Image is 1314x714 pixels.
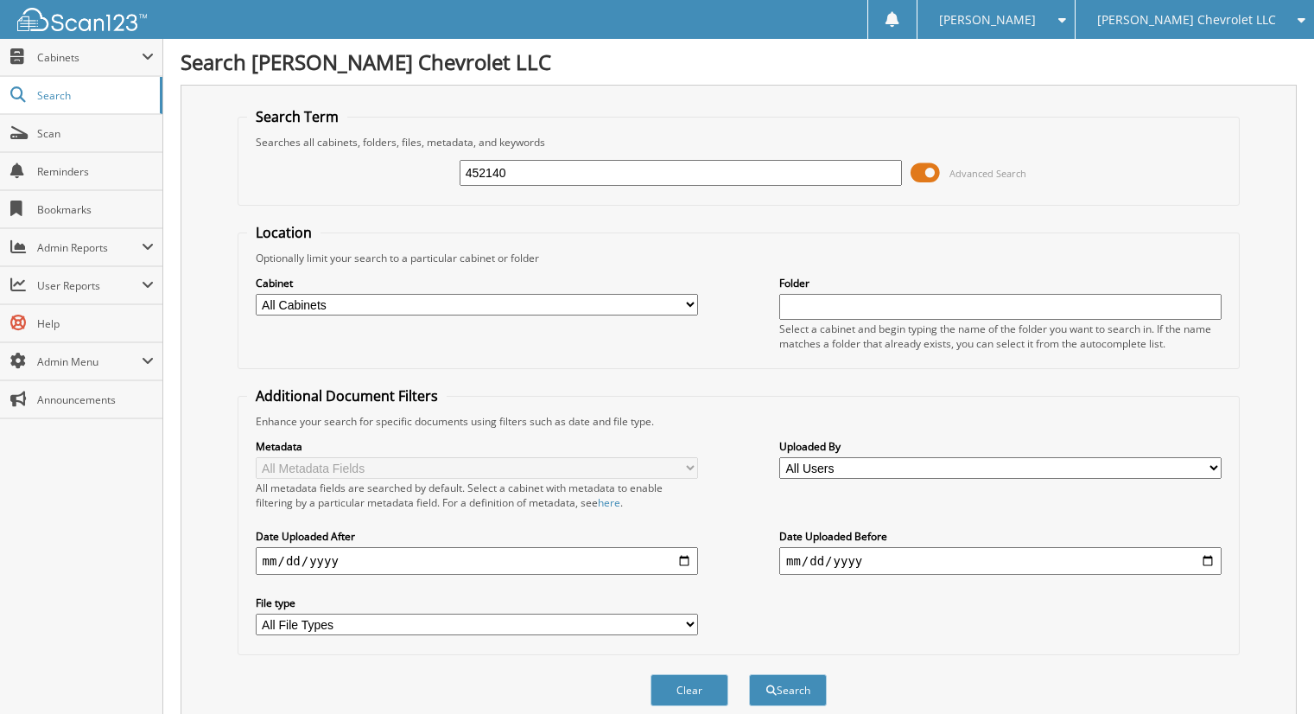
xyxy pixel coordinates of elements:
[651,674,728,706] button: Clear
[779,547,1222,575] input: end
[17,8,147,31] img: scan123-logo-white.svg
[247,135,1231,150] div: Searches all cabinets, folders, files, metadata, and keywords
[37,392,154,407] span: Announcements
[256,596,698,610] label: File type
[247,386,447,405] legend: Additional Document Filters
[1097,15,1276,25] span: [PERSON_NAME] Chevrolet LLC
[37,126,154,141] span: Scan
[37,202,154,217] span: Bookmarks
[1228,631,1314,714] iframe: Chat Widget
[749,674,827,706] button: Search
[939,15,1036,25] span: [PERSON_NAME]
[779,439,1222,454] label: Uploaded By
[256,547,698,575] input: start
[256,439,698,454] label: Metadata
[779,276,1222,290] label: Folder
[181,48,1297,76] h1: Search [PERSON_NAME] Chevrolet LLC
[247,107,347,126] legend: Search Term
[598,495,620,510] a: here
[37,240,142,255] span: Admin Reports
[256,276,698,290] label: Cabinet
[779,529,1222,544] label: Date Uploaded Before
[37,50,142,65] span: Cabinets
[256,481,698,510] div: All metadata fields are searched by default. Select a cabinet with metadata to enable filtering b...
[37,88,151,103] span: Search
[37,354,142,369] span: Admin Menu
[37,164,154,179] span: Reminders
[247,251,1231,265] div: Optionally limit your search to a particular cabinet or folder
[247,223,321,242] legend: Location
[37,278,142,293] span: User Reports
[247,414,1231,429] div: Enhance your search for specific documents using filters such as date and file type.
[256,529,698,544] label: Date Uploaded After
[949,167,1026,180] span: Advanced Search
[779,322,1222,351] div: Select a cabinet and begin typing the name of the folder you want to search in. If the name match...
[37,316,154,331] span: Help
